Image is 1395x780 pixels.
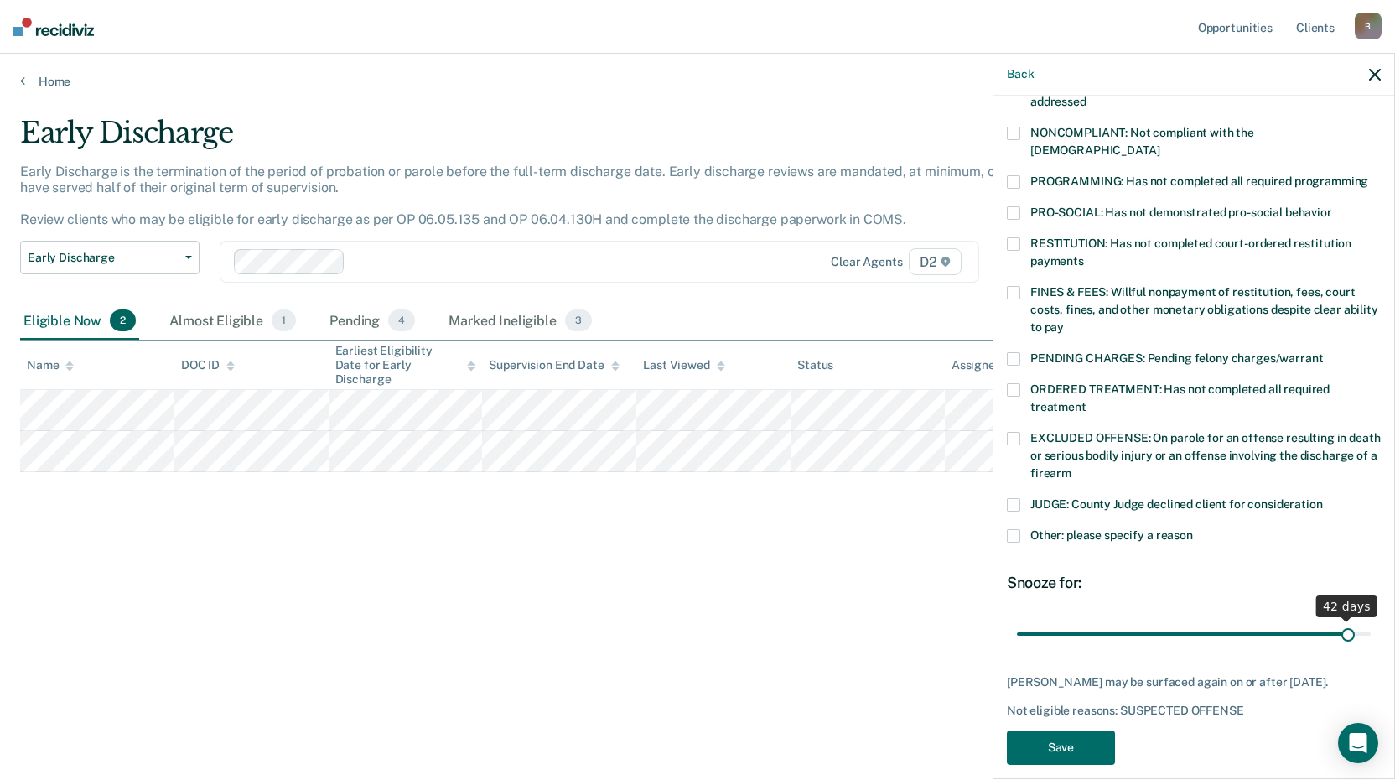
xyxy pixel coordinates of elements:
[1030,205,1332,219] span: PRO-SOCIAL: Has not demonstrated pro-social behavior
[797,358,833,372] div: Status
[20,74,1375,89] a: Home
[1030,497,1323,511] span: JUDGE: County Judge declined client for consideration
[445,303,595,340] div: Marked Ineligible
[1316,595,1377,617] div: 42 days
[565,309,592,331] span: 3
[28,251,179,265] span: Early Discharge
[1355,13,1382,39] div: B
[1030,351,1323,365] span: PENDING CHARGES: Pending felony charges/warrant
[1007,574,1381,592] div: Snooze for:
[643,358,724,372] div: Last Viewed
[20,303,139,340] div: Eligible Now
[1030,174,1368,188] span: PROGRAMMING: Has not completed all required programming
[20,164,1061,228] p: Early Discharge is the termination of the period of probation or parole before the full-term disc...
[1007,704,1381,718] div: Not eligible reasons: SUSPECTED OFFENSE
[166,303,299,340] div: Almost Eligible
[272,309,296,331] span: 1
[1338,723,1378,763] div: Open Intercom Messenger
[388,309,415,331] span: 4
[110,309,136,331] span: 2
[489,358,619,372] div: Supervision End Date
[909,248,962,275] span: D2
[952,358,1030,372] div: Assigned to
[1030,431,1380,480] span: EXCLUDED OFFENSE: On parole for an offense resulting in death or serious bodily injury or an offe...
[1007,675,1381,689] div: [PERSON_NAME] may be surfaced again on or after [DATE].
[27,358,74,372] div: Name
[1030,237,1351,268] span: RESTITUTION: Has not completed court-ordered restitution payments
[13,18,94,36] img: Recidiviz
[326,303,418,340] div: Pending
[1030,382,1330,413] span: ORDERED TREATMENT: Has not completed all required treatment
[335,344,476,386] div: Earliest Eligibility Date for Early Discharge
[1030,126,1254,157] span: NONCOMPLIANT: Not compliant with the [DEMOGRAPHIC_DATA]
[181,358,235,372] div: DOC ID
[831,255,902,269] div: Clear agents
[1030,528,1193,542] span: Other: please specify a reason
[1007,731,1115,765] button: Save
[1030,285,1378,334] span: FINES & FEES: Willful nonpayment of restitution, fees, court costs, fines, and other monetary obl...
[1007,67,1034,81] button: Back
[20,116,1066,164] div: Early Discharge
